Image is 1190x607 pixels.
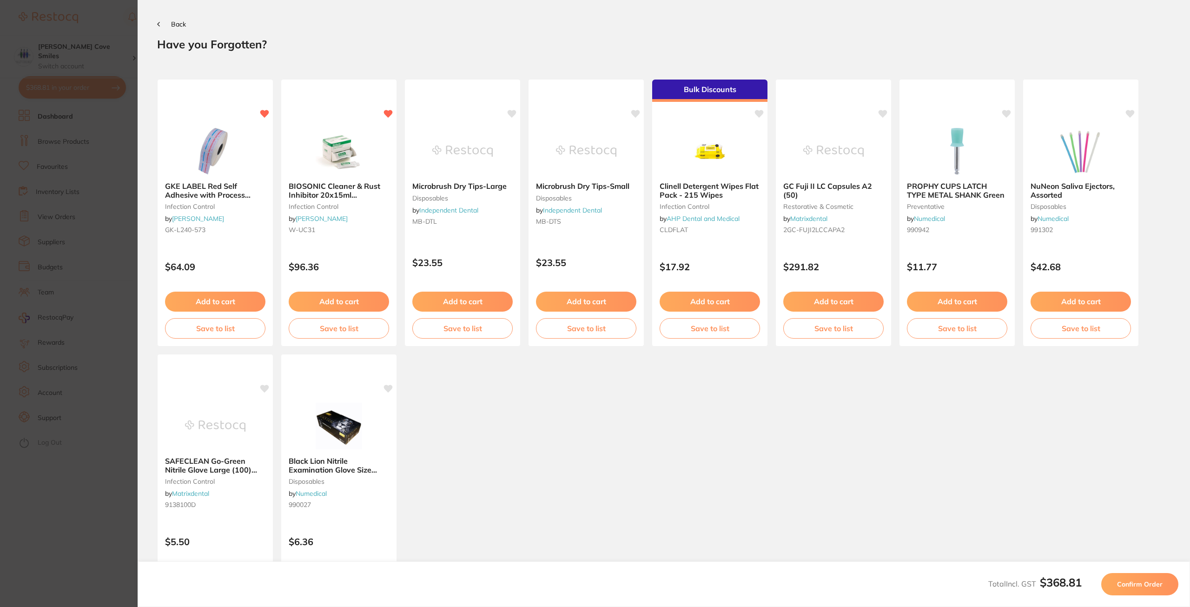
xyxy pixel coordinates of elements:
b: NuNeon Saliva Ejectors, Assorted [1031,182,1131,199]
b: Microbrush Dry Tips-Small [536,182,636,190]
a: Independent Dental [543,206,602,214]
small: disposables [289,478,389,485]
button: Save to list [907,318,1007,339]
p: $96.36 [289,261,389,272]
a: Numedical [914,214,945,223]
img: SAFECLEAN Go-Green Nitrile Glove Large (100) Biodegradable - while stocks last [185,403,245,449]
button: Add to cart [412,292,513,311]
button: Add to cart [907,292,1007,311]
button: Add to cart [165,292,265,311]
div: Bulk Discounts [652,80,767,102]
b: SAFECLEAN Go-Green Nitrile Glove Large (100) Biodegradable - while stocks last [165,457,265,474]
small: CLDFLAT [660,226,760,233]
p: $23.55 [536,257,636,268]
small: restorative & cosmetic [783,203,884,210]
p: $23.55 [412,257,513,268]
span: by [289,214,348,223]
small: disposables [536,194,636,202]
b: PROPHY CUPS LATCH TYPE METAL SHANK Green [907,182,1007,199]
b: Microbrush Dry Tips-Large [412,182,513,190]
small: infection control [165,478,265,485]
span: Back [171,20,186,28]
small: 9138100D [165,501,265,508]
b: $368.81 [1040,575,1082,589]
img: Clinell Detergent Wipes Flat Pack - 215 Wipes [680,128,740,174]
span: by [165,489,209,498]
a: [PERSON_NAME] [172,214,224,223]
img: GC Fuji II LC Capsules A2 (50) [803,128,864,174]
small: W-UC31 [289,226,389,233]
button: Add to cart [783,292,884,311]
p: $11.77 [907,261,1007,272]
span: Confirm Order [1117,580,1163,588]
button: Add to cart [1031,292,1131,311]
button: Confirm Order [1101,573,1178,595]
p: $6.36 [289,536,389,547]
small: 991302 [1031,226,1131,233]
p: $64.09 [165,261,265,272]
small: MB-DTL [412,218,513,225]
p: $291.82 [783,261,884,272]
span: by [907,214,945,223]
h2: Have you Forgotten? [157,37,1170,51]
a: Matrixdental [172,489,209,498]
span: by [289,489,327,498]
button: Save to list [289,318,389,339]
button: Add to cart [660,292,760,311]
span: by [783,214,827,223]
a: AHP Dental and Medical [667,214,740,223]
button: Save to list [412,318,513,339]
a: Independent Dental [419,206,478,214]
span: by [165,214,224,223]
small: 990942 [907,226,1007,233]
span: by [536,206,602,214]
img: BIOSONIC Cleaner & Rust Inhibitor 20x15ml Packets=76L [309,128,369,174]
button: Save to list [536,318,636,339]
button: Add to cart [289,292,389,311]
small: GK-L240-573 [165,226,265,233]
small: 2GC-FUJI2LCCAPA2 [783,226,884,233]
p: $5.50 [165,536,265,547]
b: Black Lion Nitrile Examination Glove Size Small [289,457,389,474]
span: by [660,214,740,223]
img: PROPHY CUPS LATCH TYPE METAL SHANK Green [927,128,987,174]
b: BIOSONIC Cleaner & Rust Inhibitor 20x15ml Packets=76L [289,182,389,199]
small: disposables [412,194,513,202]
button: Save to list [1031,318,1131,339]
img: GKE LABEL Red Self Adhesive with Process Indicator x 750 [185,128,245,174]
b: Clinell Detergent Wipes Flat Pack - 215 Wipes [660,182,760,199]
img: NuNeon Saliva Ejectors, Assorted [1051,128,1111,174]
button: Save to list [783,318,884,339]
small: infection control [165,203,265,210]
a: Matrixdental [790,214,827,223]
button: Save to list [660,318,760,339]
small: infection control [289,203,389,210]
span: by [412,206,478,214]
b: GC Fuji II LC Capsules A2 (50) [783,182,884,199]
a: Numedical [296,489,327,498]
button: Add to cart [536,292,636,311]
button: Back [157,20,186,28]
small: 990027 [289,501,389,508]
small: infection control [660,203,760,210]
small: preventative [907,203,1007,210]
small: disposables [1031,203,1131,210]
span: Total Incl. GST [988,579,1082,588]
a: Numedical [1038,214,1069,223]
a: [PERSON_NAME] [296,214,348,223]
button: Save to list [165,318,265,339]
img: Microbrush Dry Tips-Small [556,128,616,174]
b: GKE LABEL Red Self Adhesive with Process Indicator x 750 [165,182,265,199]
p: $17.92 [660,261,760,272]
p: $42.68 [1031,261,1131,272]
small: MB-DTS [536,218,636,225]
span: by [1031,214,1069,223]
img: Microbrush Dry Tips-Large [432,128,493,174]
img: Black Lion Nitrile Examination Glove Size Small [309,403,369,449]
